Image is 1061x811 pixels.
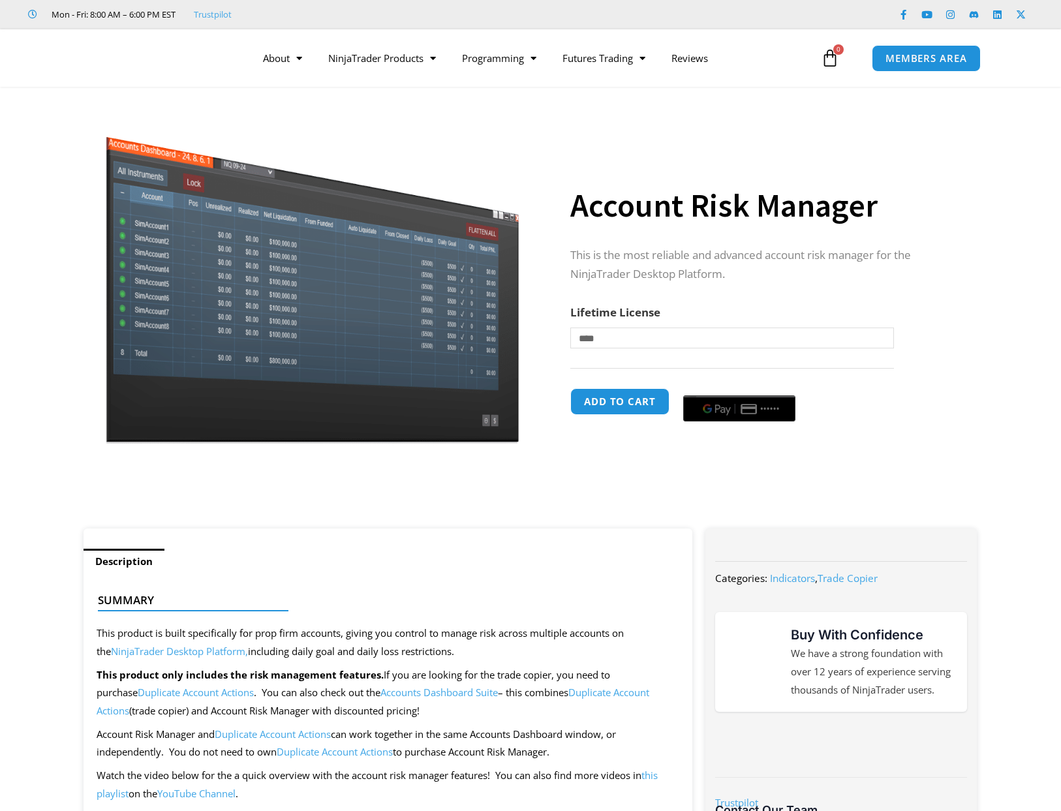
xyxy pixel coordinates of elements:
[770,572,815,585] a: Indicators
[549,43,658,73] a: Futures Trading
[157,787,236,800] a: YouTube Channel
[570,183,951,228] h1: Account Risk Manager
[728,638,775,685] img: mark thumbs good 43913 | Affordable Indicators – NinjaTrader
[97,666,679,721] p: If you are looking for the trade copier, you need to purchase . You can also check out the – this...
[570,355,591,364] a: Clear options
[449,43,549,73] a: Programming
[681,386,798,388] iframe: Secure payment input frame
[102,110,522,444] img: Screenshot 2024-08-26 15462845454
[380,686,498,699] a: Accounts Dashboard Suite
[194,7,232,22] a: Trustpilot
[84,549,164,574] a: Description
[98,594,668,607] h4: Summary
[277,745,393,758] a: Duplicate Account Actions
[111,645,248,658] a: NinjaTrader Desktop Platform,
[715,572,767,585] span: Categories:
[570,246,951,284] p: This is the most reliable and advanced account risk manager for the NinjaTrader Desktop Platform.
[97,726,679,762] p: Account Risk Manager and can work together in the same Accounts Dashboard window, or independentl...
[63,35,204,82] img: LogoAI | Affordable Indicators – NinjaTrader
[97,769,658,800] a: this playlist
[833,44,844,55] span: 0
[97,767,679,803] p: Watch the video below for the a quick overview with the account risk manager features! You can al...
[683,395,795,421] button: Buy with GPay
[743,733,939,757] img: NinjaTrader Wordmark color RGB | Affordable Indicators – NinjaTrader
[48,7,176,22] span: Mon - Fri: 8:00 AM – 6:00 PM EST
[97,668,384,681] strong: This product only includes the risk management features.
[770,572,878,585] span: ,
[658,43,721,73] a: Reviews
[791,645,954,699] p: We have a strong foundation with over 12 years of experience serving thousands of NinjaTrader users.
[250,43,315,73] a: About
[818,572,878,585] a: Trade Copier
[760,405,780,414] text: ••••••
[138,686,254,699] a: Duplicate Account Actions
[715,796,758,809] a: Trustpilot
[215,727,331,741] a: Duplicate Account Actions
[801,39,859,77] a: 0
[250,43,818,73] nav: Menu
[872,45,981,72] a: MEMBERS AREA
[570,388,669,415] button: Add to cart
[97,624,679,661] p: This product is built specifically for prop firm accounts, giving you control to manage risk acro...
[791,625,954,645] h3: Buy With Confidence
[885,54,967,63] span: MEMBERS AREA
[570,305,660,320] label: Lifetime License
[315,43,449,73] a: NinjaTrader Products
